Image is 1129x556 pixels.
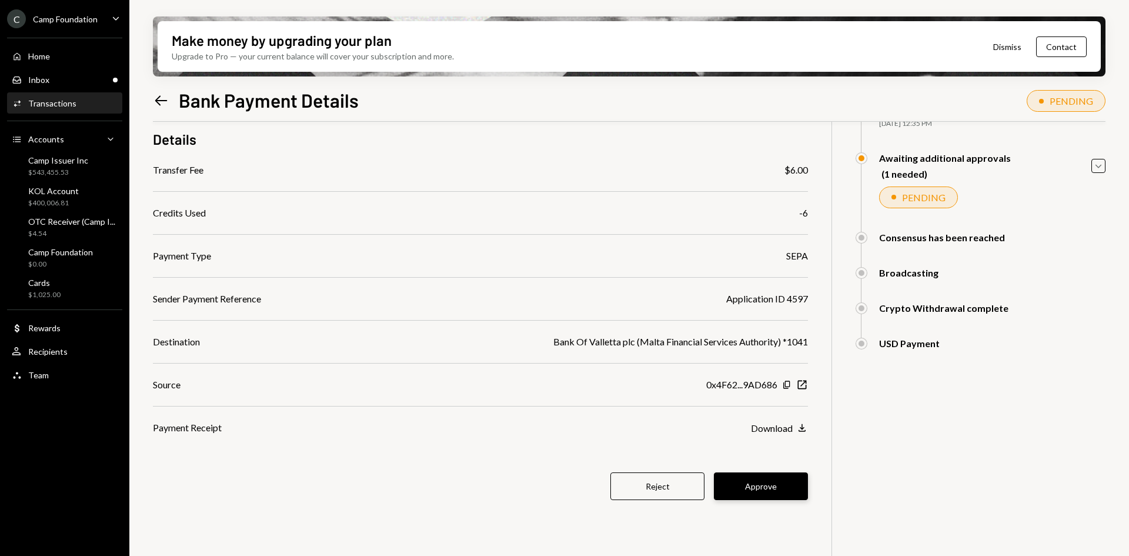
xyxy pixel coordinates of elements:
[7,341,122,362] a: Recipients
[7,364,122,385] a: Team
[28,259,93,269] div: $0.00
[28,347,68,357] div: Recipients
[879,119,1105,129] div: [DATE] 12:35 PM
[172,50,454,62] div: Upgrade to Pro — your current balance will cover your subscription and more.
[33,14,98,24] div: Camp Foundation
[153,129,196,149] h3: Details
[879,152,1011,164] div: Awaiting additional approvals
[153,249,211,263] div: Payment Type
[28,186,79,196] div: KOL Account
[7,69,122,90] a: Inbox
[879,302,1008,314] div: Crypto Withdrawal complete
[172,31,392,50] div: Make money by upgrading your plan
[7,92,122,114] a: Transactions
[879,232,1005,243] div: Consensus has been reached
[7,9,26,28] div: C
[7,317,122,338] a: Rewards
[726,292,808,306] div: Application ID 4597
[28,134,64,144] div: Accounts
[153,163,203,177] div: Transfer Fee
[179,88,359,112] h1: Bank Payment Details
[28,198,79,208] div: $400,006.81
[902,192,946,203] div: PENDING
[799,206,808,220] div: -6
[28,217,115,227] div: OTC Receiver (Camp I...
[751,422,808,435] button: Download
[28,229,115,239] div: $4.54
[28,168,88,178] div: $543,455.53
[553,335,808,349] div: Bank Of Valletta plc (Malta Financial Services Authority) *1041
[1050,95,1093,106] div: PENDING
[28,290,61,300] div: $1,025.00
[7,274,122,302] a: Cards$1,025.00
[978,33,1036,61] button: Dismiss
[7,213,122,241] a: OTC Receiver (Camp I...$4.54
[7,128,122,149] a: Accounts
[706,378,777,392] div: 0x4F62...9AD686
[1036,36,1087,57] button: Contact
[28,247,93,257] div: Camp Foundation
[153,421,222,435] div: Payment Receipt
[28,75,49,85] div: Inbox
[751,422,793,434] div: Download
[28,155,88,165] div: Camp Issuer Inc
[786,249,808,263] div: SEPA
[881,168,1011,179] div: (1 needed)
[714,472,808,500] button: Approve
[7,182,122,211] a: KOL Account$400,006.81
[7,244,122,272] a: Camp Foundation$0.00
[784,163,808,177] div: $6.00
[153,206,206,220] div: Credits Used
[28,278,61,288] div: Cards
[28,370,49,380] div: Team
[153,335,200,349] div: Destination
[28,323,61,333] div: Rewards
[153,378,181,392] div: Source
[28,51,50,61] div: Home
[7,45,122,66] a: Home
[879,267,938,278] div: Broadcasting
[610,472,704,500] button: Reject
[28,98,76,108] div: Transactions
[153,292,261,306] div: Sender Payment Reference
[879,338,940,349] div: USD Payment
[7,152,122,180] a: Camp Issuer Inc$543,455.53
